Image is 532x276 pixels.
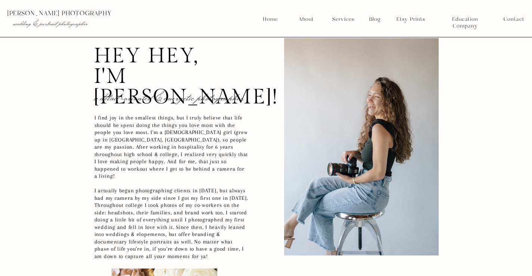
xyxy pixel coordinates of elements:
p: wedding & portrait photographer [13,20,134,27]
a: Contact [504,16,524,23]
p: I find joy in the smallest things, but I truly believe that life should be spent doing the things... [94,114,249,242]
a: Etsy Prints [393,16,428,23]
a: About [296,16,315,23]
p: [PERSON_NAME] photography [7,10,149,17]
h2: hey hey, i'm [PERSON_NAME]! [94,46,230,86]
h3: a detail-oriented & energetic photographer [94,93,258,108]
a: Home [262,16,279,23]
a: Services [329,16,357,23]
a: Education Company [439,16,491,23]
a: Blog [367,16,383,23]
